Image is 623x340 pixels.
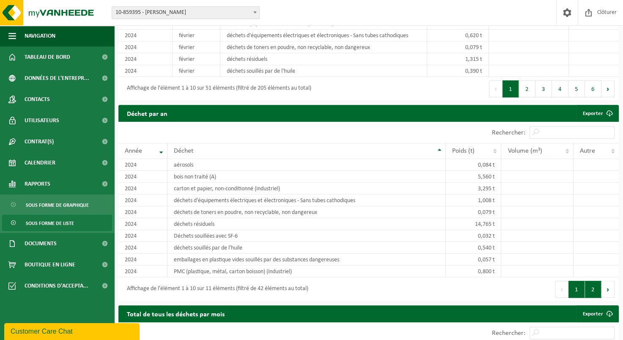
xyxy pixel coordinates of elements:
[118,183,167,195] td: 2024
[446,230,502,242] td: 0,032 t
[427,65,489,77] td: 0,390 t
[118,230,167,242] td: 2024
[552,80,568,97] button: 4
[580,148,595,154] span: Autre
[118,41,173,53] td: 2024
[26,197,89,213] span: Sous forme de graphique
[123,81,311,96] div: Affichage de l'élément 1 à 10 sur 51 éléments (filtré de 205 éléments au total)
[118,159,167,171] td: 2024
[508,148,542,154] span: Volume (m³)
[446,254,502,266] td: 0,057 t
[452,148,475,154] span: Poids (t)
[601,80,615,97] button: Next
[25,47,70,68] span: Tableau de bord
[167,242,446,254] td: déchets souillés par de l'huile
[585,80,601,97] button: 6
[446,171,502,183] td: 5,560 t
[167,195,446,206] td: déchets d'équipements électriques et électroniques - Sans tubes cathodiques
[25,89,50,110] span: Contacts
[25,68,89,89] span: Données de l'entrepr...
[568,281,585,298] button: 1
[576,305,618,322] a: Exporter
[427,30,489,41] td: 0,620 t
[118,65,173,77] td: 2024
[535,80,552,97] button: 3
[112,6,260,19] span: 10-859395 - ELIA CRÉALYS
[118,195,167,206] td: 2024
[118,105,176,121] h2: Déchet par an
[167,266,446,277] td: PMC (plastique, métal, carton boisson) (industriel)
[492,330,525,337] label: Rechercher:
[25,25,55,47] span: Navigation
[173,53,220,65] td: février
[118,30,173,41] td: 2024
[167,159,446,171] td: aérosols
[585,281,601,298] button: 2
[167,230,446,242] td: Déchets souillées avec SF-6
[25,254,75,275] span: Boutique en ligne
[220,41,427,53] td: déchets de toners en poudre, non recyclable, non dangereux
[118,266,167,277] td: 2024
[167,218,446,230] td: déchets résiduels
[576,105,618,122] a: Exporter
[25,131,54,152] span: Contrat(s)
[118,242,167,254] td: 2024
[25,173,50,195] span: Rapports
[555,281,568,298] button: Previous
[25,152,55,173] span: Calendrier
[26,215,74,231] span: Sous forme de liste
[118,53,173,65] td: 2024
[446,266,502,277] td: 0,800 t
[173,65,220,77] td: février
[112,7,259,19] span: 10-859395 - ELIA CRÉALYS
[174,148,193,154] span: Déchet
[220,53,427,65] td: déchets résiduels
[2,197,112,213] a: Sous forme de graphique
[446,195,502,206] td: 1,008 t
[173,41,220,53] td: février
[118,218,167,230] td: 2024
[601,281,615,298] button: Next
[25,110,59,131] span: Utilisateurs
[427,53,489,65] td: 1,315 t
[502,80,519,97] button: 1
[446,159,502,171] td: 0,084 t
[118,305,233,322] h2: Total de tous les déchets par mois
[123,282,308,297] div: Affichage de l'élément 1 à 10 sur 11 éléments (filtré de 42 éléments au total)
[427,41,489,53] td: 0,079 t
[118,254,167,266] td: 2024
[167,183,446,195] td: carton et papier, non-conditionné (industriel)
[446,183,502,195] td: 3,295 t
[446,242,502,254] td: 0,540 t
[167,206,446,218] td: déchets de toners en poudre, non recyclable, non dangereux
[4,321,141,340] iframe: chat widget
[492,129,525,136] label: Rechercher:
[125,148,142,154] span: Année
[173,30,220,41] td: février
[167,254,446,266] td: emballages en plastique vides souillés par des substances dangereuses
[118,206,167,218] td: 2024
[2,215,112,231] a: Sous forme de liste
[446,206,502,218] td: 0,079 t
[489,80,502,97] button: Previous
[167,171,446,183] td: bois non traité (A)
[446,218,502,230] td: 14,765 t
[25,233,57,254] span: Documents
[220,30,427,41] td: déchets d'équipements électriques et électroniques - Sans tubes cathodiques
[568,80,585,97] button: 5
[519,80,535,97] button: 2
[118,171,167,183] td: 2024
[220,65,427,77] td: déchets souillés par de l'huile
[25,275,88,296] span: Conditions d'accepta...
